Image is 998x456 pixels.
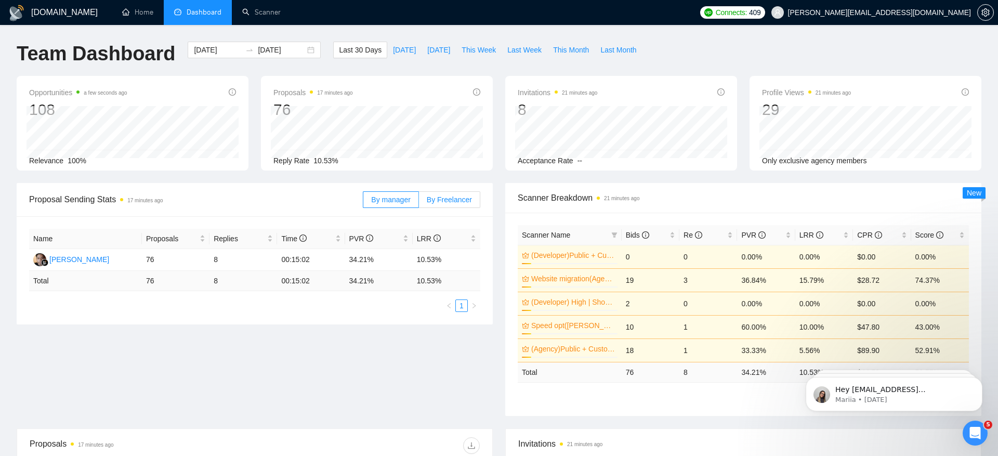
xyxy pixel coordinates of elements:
[857,231,882,239] span: CPR
[911,315,969,338] td: 43.00%
[187,8,221,17] span: Dashboard
[984,421,992,429] span: 5
[978,8,993,17] span: setting
[502,42,547,58] button: Last Week
[468,299,480,312] button: right
[179,17,198,35] div: Close
[622,268,679,292] td: 19
[277,249,345,271] td: 00:15:02
[455,299,468,312] li: 1
[522,345,529,353] span: crown
[790,355,998,428] iframe: Intercom notifications message
[349,234,374,243] span: PVR
[443,299,455,312] button: left
[915,231,943,239] span: Score
[567,441,602,447] time: 21 minutes ago
[795,315,853,338] td: 10.00%
[427,196,472,204] span: By Freelancer
[936,231,943,239] span: info-circle
[611,232,618,238] span: filter
[911,292,969,315] td: 0.00%
[853,292,911,315] td: $0.00
[853,315,911,338] td: $47.80
[737,362,795,382] td: 34.21 %
[911,245,969,268] td: 0.00%
[679,315,737,338] td: 1
[737,292,795,315] td: 0.00%
[46,192,65,203] div: Dima
[716,7,747,18] span: Connects:
[679,292,737,315] td: 0
[111,17,132,37] img: Profile image for Oleksandr
[507,44,542,56] span: Last Week
[522,298,529,306] span: crown
[21,182,42,203] img: Profile image for Dima
[622,338,679,362] td: 18
[104,324,156,366] button: Help
[393,44,416,56] span: [DATE]
[518,86,597,99] span: Invitations
[209,229,277,249] th: Replies
[911,268,969,292] td: 74.37%
[49,254,109,265] div: [PERSON_NAME]
[194,44,241,56] input: Start date
[468,299,480,312] li: Next Page
[127,198,163,203] time: 17 minutes ago
[795,292,853,315] td: 0.00%
[427,44,450,56] span: [DATE]
[816,90,851,96] time: 21 minutes ago
[562,90,597,96] time: 21 minutes ago
[8,5,25,21] img: logo
[473,88,480,96] span: info-circle
[281,234,306,243] span: Time
[371,196,410,204] span: By manager
[774,9,781,16] span: user
[622,245,679,268] td: 0
[172,350,192,358] span: Tasks
[142,229,209,249] th: Proposals
[151,17,172,37] img: Profile image for Dima
[749,7,760,18] span: 409
[21,20,37,36] img: logo
[679,268,737,292] td: 3
[600,44,636,56] span: Last Month
[522,275,529,282] span: crown
[339,44,382,56] span: Last 30 Days
[741,231,766,239] span: PVR
[10,217,198,257] div: Send us a messageWe typically reply in under a minute
[622,292,679,315] td: 2
[122,350,138,358] span: Help
[46,183,100,191] span: Будь ласка 🙌
[531,273,615,284] a: Website migration(Agency)
[471,303,477,309] span: right
[413,249,480,271] td: 10.53%
[21,166,187,177] div: Recent message
[29,229,142,249] th: Name
[456,42,502,58] button: This Week
[84,90,127,96] time: a few seconds ago
[622,315,679,338] td: 10
[762,86,851,99] span: Profile Views
[531,320,615,331] a: Speed opt([PERSON_NAME])
[333,42,387,58] button: Last 30 Days
[345,249,413,271] td: 34.21%
[15,267,193,288] button: Search for help
[795,245,853,268] td: 0.00%
[242,8,281,17] a: searchScanner
[679,362,737,382] td: 8
[518,191,969,204] span: Scanner Breakdown
[273,100,353,120] div: 76
[977,4,994,21] button: setting
[679,338,737,362] td: 1
[68,157,86,165] span: 100%
[21,127,187,145] p: How can we help?
[10,158,198,212] div: Recent messageProfile image for DimaБудь ласка 🙌Dima•17m ago
[737,245,795,268] td: 0.00%
[21,296,174,318] div: ✅ How To: Connect your agency to [DOMAIN_NAME]
[60,350,96,358] span: Messages
[695,231,702,239] span: info-circle
[622,362,679,382] td: 76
